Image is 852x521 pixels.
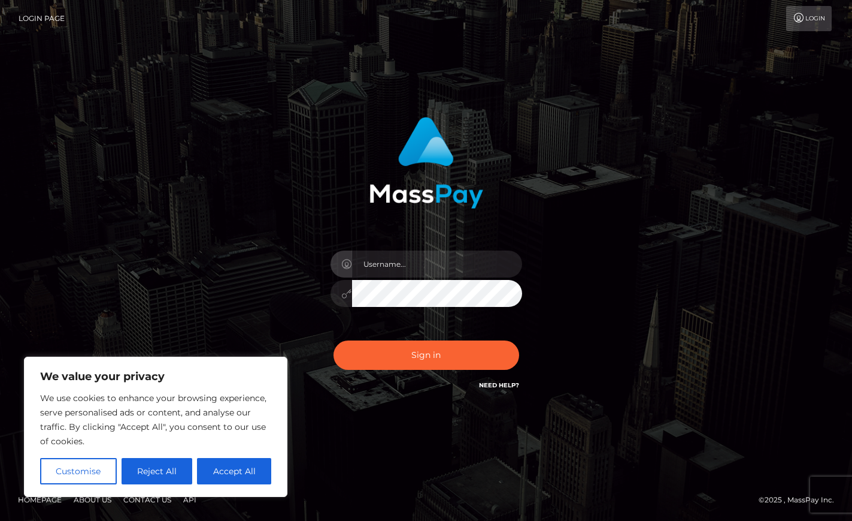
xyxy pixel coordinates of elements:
[40,458,117,484] button: Customise
[178,490,201,509] a: API
[40,369,271,384] p: We value your privacy
[69,490,116,509] a: About Us
[19,6,65,31] a: Login Page
[24,357,287,497] div: We value your privacy
[369,117,483,209] img: MassPay Login
[119,490,176,509] a: Contact Us
[40,391,271,448] p: We use cookies to enhance your browsing experience, serve personalised ads or content, and analys...
[197,458,271,484] button: Accept All
[479,381,519,389] a: Need Help?
[786,6,832,31] a: Login
[333,341,519,370] button: Sign in
[352,251,522,278] input: Username...
[13,490,66,509] a: Homepage
[122,458,193,484] button: Reject All
[759,493,843,507] div: © 2025 , MassPay Inc.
